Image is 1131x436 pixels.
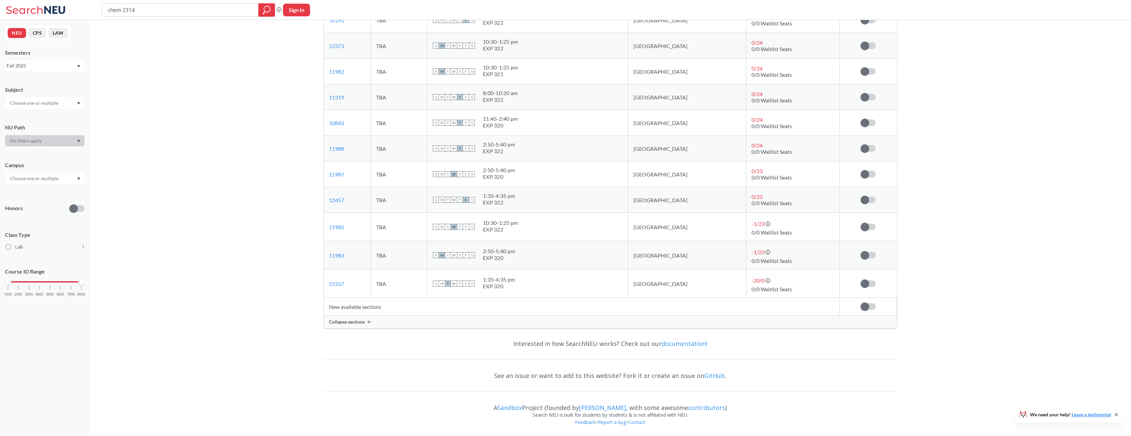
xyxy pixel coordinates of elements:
[439,94,445,100] span: M
[752,286,792,292] span: 0/0 Waitlist Seats
[457,43,463,49] span: T
[5,97,84,109] div: Dropdown arrow
[469,145,475,151] span: S
[329,171,344,177] a: 11987
[329,224,344,230] a: 11985
[752,65,763,71] span: 0 / 24
[439,224,445,230] span: M
[329,197,344,203] a: 12457
[324,316,897,328] div: Collapse sections
[752,258,792,264] span: 0/0 Waitlist Seats
[752,91,763,97] span: 0 / 24
[433,281,439,287] span: S
[329,120,344,126] a: 10843
[5,268,84,276] p: Course ID Range
[445,281,451,287] span: T
[451,224,457,230] span: W
[752,277,765,284] span: -20 / 0
[5,124,84,131] div: NU Path
[451,43,457,49] span: W
[752,20,792,26] span: 0/0 Waitlist Seats
[469,252,475,258] span: S
[483,283,515,290] div: EXP 320
[370,59,428,84] td: TBA
[752,71,792,78] span: 0/0 Waitlist Seats
[82,243,84,251] span: 1
[1072,412,1111,417] a: Leave a testimonial
[35,293,43,296] span: 4000
[329,68,344,75] a: 11982
[323,398,897,411] div: A Project (founded by , with some awesome )
[752,193,763,200] span: 0 / 23
[107,4,254,16] input: Class, professor, course number, "phrase"
[457,94,463,100] span: T
[752,174,792,180] span: 0/0 Waitlist Seats
[1030,412,1111,417] span: We need your help!
[752,123,792,129] span: 0/0 Waitlist Seats
[77,293,85,296] span: 8000
[263,5,271,15] svg: magnifying glass
[457,224,463,230] span: T
[433,43,439,49] span: S
[483,38,518,45] div: 10:30 - 1:25 pm
[370,7,428,33] td: TBA
[451,145,457,151] span: W
[483,226,518,233] div: EXP 322
[469,120,475,126] span: S
[451,252,457,258] span: W
[483,276,515,283] div: 1:35 - 4:35 pm
[439,17,445,23] span: M
[46,293,54,296] span: 5000
[752,39,763,46] span: 0 / 24
[628,7,746,33] td: [GEOGRAPHIC_DATA]
[628,161,746,187] td: [GEOGRAPHIC_DATA]
[445,43,451,49] span: T
[433,252,439,258] span: S
[329,94,344,100] a: 11319
[469,43,475,49] span: S
[457,145,463,151] span: T
[483,19,518,26] div: EXP 322
[463,171,469,177] span: F
[463,68,469,74] span: F
[439,145,445,151] span: M
[329,281,344,287] a: 21557
[439,68,445,74] span: M
[469,68,475,74] span: S
[463,43,469,49] span: F
[463,252,469,258] span: F
[445,197,451,203] span: T
[598,419,626,425] a: Report a bug
[7,99,63,107] input: Choose one or multiple
[445,252,451,258] span: T
[483,248,515,255] div: 2:50 - 5:40 pm
[628,33,746,59] td: [GEOGRAPHIC_DATA]
[688,404,725,412] a: contributors
[628,136,746,161] td: [GEOGRAPHIC_DATA]
[370,84,428,110] td: TBA
[457,68,463,74] span: T
[8,28,26,38] button: NEU
[628,110,746,136] td: [GEOGRAPHIC_DATA]
[370,33,428,59] td: TBA
[370,161,428,187] td: TBA
[329,43,344,49] a: 12373
[433,17,439,23] span: S
[323,411,897,419] div: Search NEU is built for students by students & is not affiliated with NEU.
[463,145,469,151] span: F
[469,171,475,177] span: S
[433,197,439,203] span: S
[752,116,763,123] span: 0 / 24
[628,84,746,110] td: [GEOGRAPHIC_DATA]
[463,120,469,126] span: F
[433,171,439,177] span: S
[628,187,746,213] td: [GEOGRAPHIC_DATA]
[451,197,457,203] span: W
[752,97,792,103] span: 0/0 Waitlist Seats
[445,120,451,126] span: T
[463,224,469,230] span: F
[469,281,475,287] span: S
[4,293,12,296] span: 1000
[457,197,463,203] span: T
[483,122,518,129] div: EXP 320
